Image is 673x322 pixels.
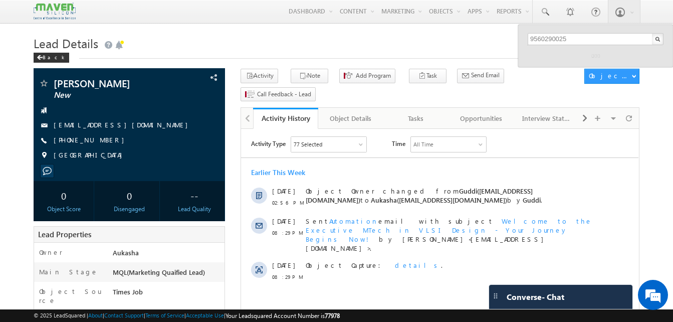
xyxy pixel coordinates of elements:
div: 0 [102,186,157,205]
span: Welcome to the Executive MTech in VLSI Design - Your Journey Begins Now! [65,88,351,114]
div: by [PERSON_NAME]<[EMAIL_ADDRESS][DOMAIN_NAME]>. [65,88,355,123]
a: Object Details [318,108,383,129]
span: Your Leadsquared Account Number is [226,312,340,319]
div: Times Job [110,287,225,301]
a: Tasks [384,108,449,129]
a: Acceptable Use [186,312,224,318]
div: 77 Selected [53,11,81,20]
span: 08:29 PM [31,143,61,152]
span: Send Email [471,71,500,80]
button: Object Actions [584,69,639,84]
a: Interview Status [514,108,579,129]
div: MQL(Marketing Quaified Lead) [110,267,225,281]
span: [PERSON_NAME] [54,78,171,88]
img: carter-drag [492,292,500,300]
span: Aukasha([EMAIL_ADDRESS][DOMAIN_NAME]) [130,67,266,75]
span: New [54,90,171,100]
textarea: Type your message and hit 'Enter' [13,93,183,242]
div: Lead Quality [167,205,222,214]
div: 0 [36,186,91,205]
button: Add Program [339,69,395,83]
span: details [154,132,200,140]
a: Opportunities [449,108,514,129]
a: Activity History [253,108,318,129]
div: Back [34,53,69,63]
span: Add Program [356,71,391,80]
span: Object Capture: [65,132,146,140]
span: Aukasha [113,248,139,257]
a: [EMAIL_ADDRESS][DOMAIN_NAME] [54,120,193,129]
a: Contact Support [104,312,144,318]
div: Chat with us now [52,53,168,66]
a: Terms of Service [145,312,184,318]
span: Lead Properties [38,229,91,239]
div: Object Details [326,112,374,124]
span: 02:56 PM [31,69,61,78]
span: Converse - Chat [507,292,564,301]
div: Activity History [261,113,311,123]
span: Object Owner changed from to by . [65,58,301,75]
span: [GEOGRAPHIC_DATA] [54,150,127,160]
div: -- [167,186,222,205]
div: Minimize live chat window [164,5,188,29]
span: Automation [88,88,137,96]
span: Guddi([EMAIL_ADDRESS][DOMAIN_NAME]) [65,58,292,75]
span: Sent email with subject [65,88,253,96]
span: Guddi [282,67,300,75]
div: Earlier This Week [10,39,64,48]
a: About [88,312,103,318]
span: [PHONE_NUMBER] [54,135,129,145]
div: Disengaged [102,205,157,214]
button: Task [409,69,446,83]
label: Object Source [39,287,103,305]
img: Custom Logo [34,3,76,20]
div: Object Actions [589,71,631,80]
span: [DATE] [31,58,54,67]
span: Time [151,8,164,23]
span: Activity Type [10,8,45,23]
label: Main Stage [39,267,98,276]
button: Note [291,69,328,83]
span: Call Feedback - Lead [257,90,311,99]
span: Lead Details [34,35,98,51]
button: Call Feedback - Lead [241,87,316,102]
span: 77978 [325,312,340,319]
div: . [65,132,355,141]
div: Sales Activity,Program,Email Bounced,Email Link Clicked,Email Marked Spam & 72 more.. [50,8,125,23]
div: Tasks [392,112,440,124]
div: Interview Status [522,112,570,124]
button: Activity [241,69,278,83]
span: [DATE] [31,132,54,141]
img: d_60004797649_company_0_60004797649 [17,53,42,66]
span: [DATE] [31,88,54,97]
div: All Time [172,11,192,20]
a: Back [34,52,74,61]
span: © 2025 LeadSquared | | | | | [34,311,340,320]
em: Start Chat [136,250,182,264]
label: Owner [39,248,63,257]
div: Object Score [36,205,91,214]
div: Opportunities [457,112,505,124]
span: 08:29 PM [31,99,61,108]
button: Send Email [457,69,504,83]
